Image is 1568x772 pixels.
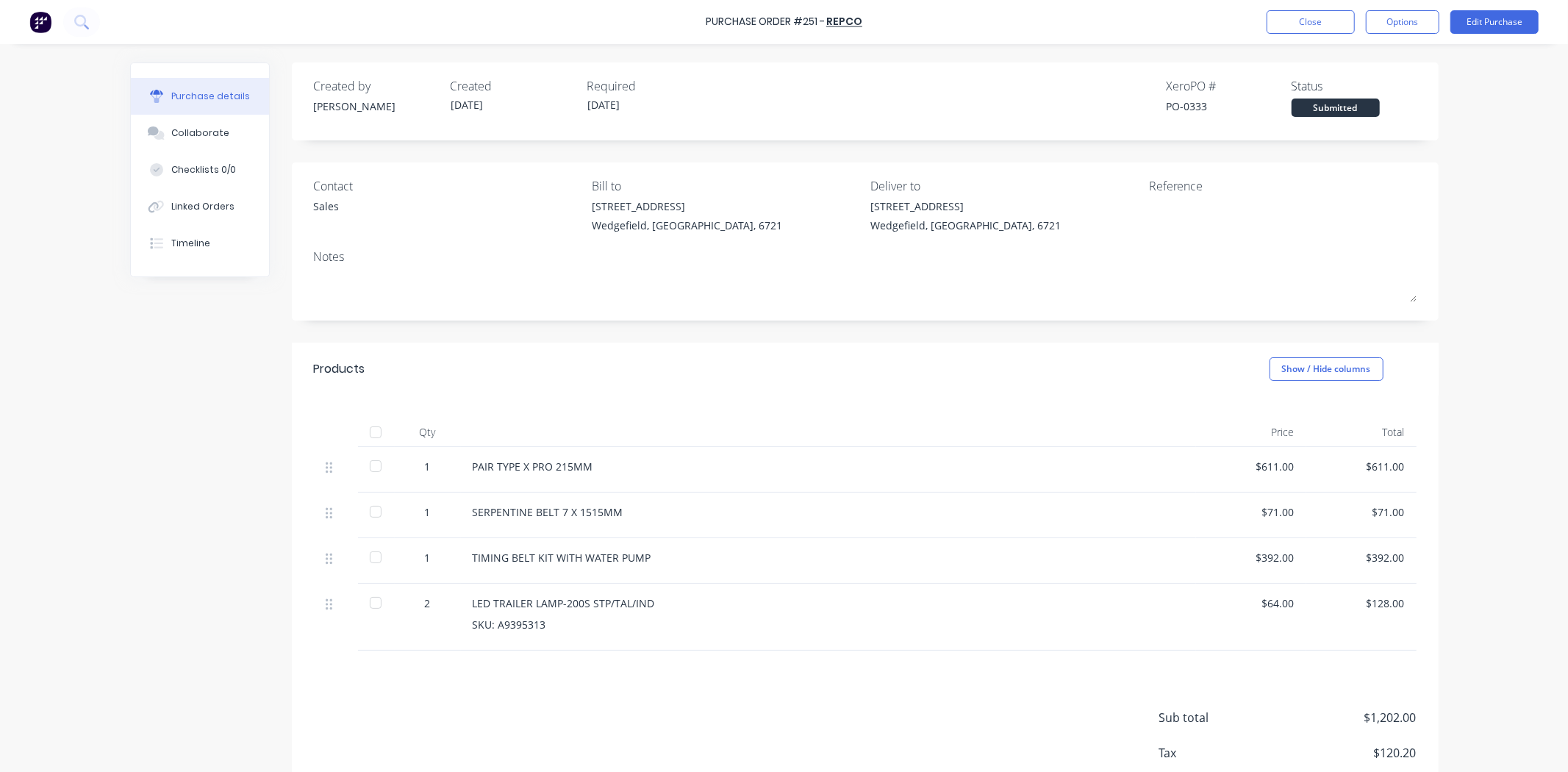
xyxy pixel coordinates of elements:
button: Edit Purchase [1450,10,1539,34]
div: Collaborate [171,126,229,140]
img: Factory [29,11,51,33]
button: Checklists 0/0 [131,151,269,188]
span: $1,202.00 [1270,709,1417,726]
div: $611.00 [1208,459,1295,474]
div: $392.00 [1318,550,1405,565]
div: $64.00 [1208,596,1295,611]
div: Purchase Order #251 - [706,15,825,30]
div: 2 [407,596,449,611]
span: Sub total [1159,709,1270,726]
div: TIMING BELT KIT WITH WATER PUMP [473,550,1184,565]
div: Sales [314,199,340,214]
div: Required [587,77,712,95]
div: 1 [407,459,449,474]
button: Linked Orders [131,188,269,225]
div: Products [314,360,365,378]
button: Purchase details [131,78,269,115]
button: Close [1267,10,1355,34]
div: $71.00 [1208,504,1295,520]
div: [STREET_ADDRESS] [592,199,782,214]
div: 1 [407,504,449,520]
div: Created [451,77,576,95]
div: [STREET_ADDRESS] [870,199,1061,214]
div: [PERSON_NAME] [314,99,439,114]
div: Purchase details [171,90,250,103]
button: Show / Hide columns [1270,357,1383,381]
span: Tax [1159,744,1270,762]
div: Linked Orders [171,200,235,213]
div: Price [1196,418,1306,447]
div: Total [1306,418,1417,447]
div: $392.00 [1208,550,1295,565]
div: Wedgefield, [GEOGRAPHIC_DATA], 6721 [592,218,782,233]
div: Reference [1149,177,1417,195]
div: LED TRAILER LAMP-200S STP/TAL/IND [473,596,1184,611]
div: Created by [314,77,439,95]
div: Xero PO # [1167,77,1292,95]
div: Submitted [1292,99,1380,117]
button: Timeline [131,225,269,262]
div: SERPENTINE BELT 7 X 1515MM [473,504,1184,520]
div: PAIR TYPE X PRO 215MM [473,459,1184,474]
div: Status [1292,77,1417,95]
div: Bill to [592,177,859,195]
div: Wedgefield, [GEOGRAPHIC_DATA], 6721 [870,218,1061,233]
div: $611.00 [1318,459,1405,474]
div: Notes [314,248,1417,265]
div: $71.00 [1318,504,1405,520]
div: $128.00 [1318,596,1405,611]
div: Timeline [171,237,210,250]
div: Checklists 0/0 [171,163,236,176]
div: SKU: A9395313 [473,617,1184,632]
div: Contact [314,177,581,195]
div: PO-0333 [1167,99,1292,114]
div: 1 [407,550,449,565]
a: REPCO [826,15,862,29]
div: Qty [395,418,461,447]
span: $120.20 [1270,744,1417,762]
button: Collaborate [131,115,269,151]
button: Options [1366,10,1439,34]
div: Deliver to [870,177,1138,195]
